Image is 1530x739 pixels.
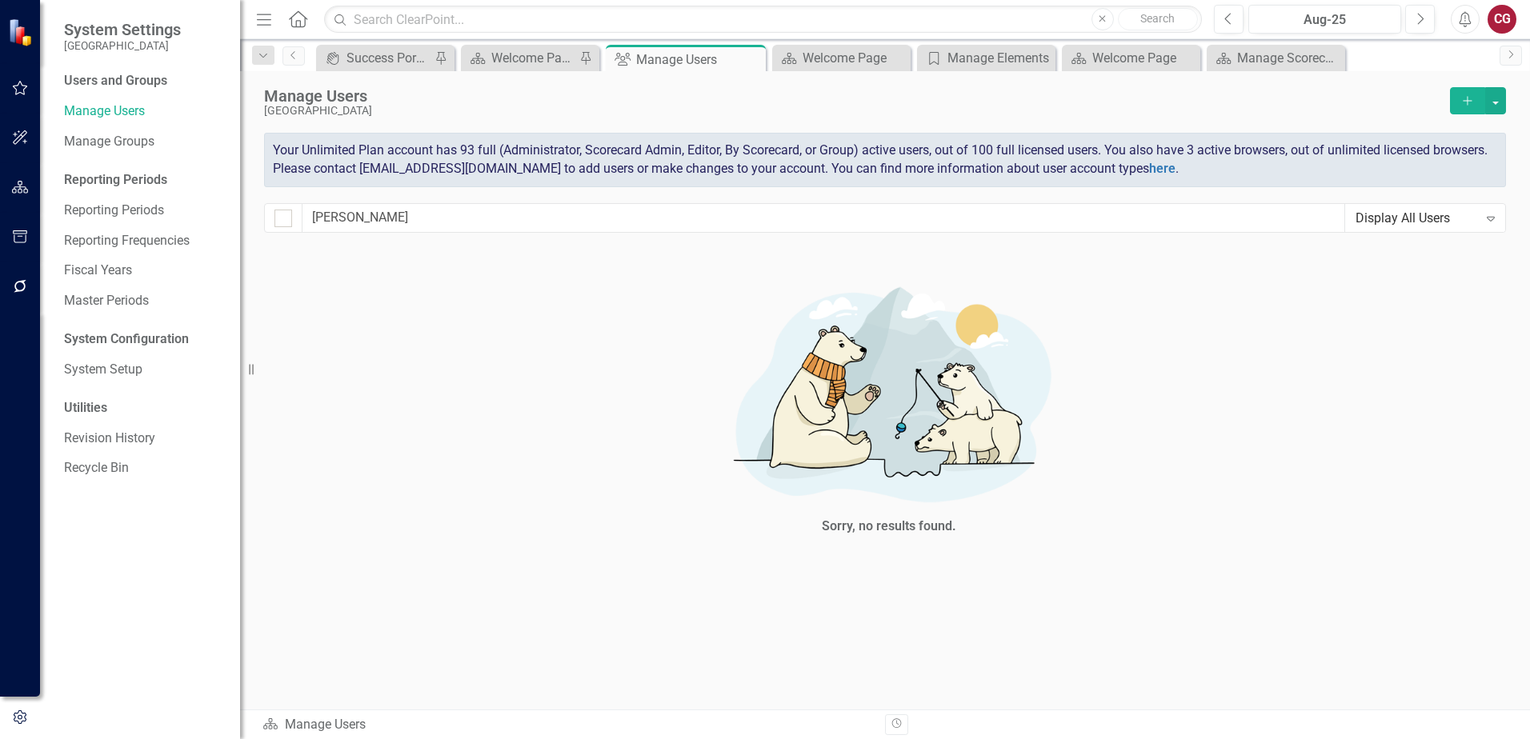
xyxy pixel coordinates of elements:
[1118,8,1198,30] button: Search
[636,50,762,70] div: Manage Users
[822,517,956,536] div: Sorry, no results found.
[64,330,224,349] div: System Configuration
[1140,12,1175,25] span: Search
[302,203,1345,233] input: Filter Users...
[1149,161,1176,176] a: here
[947,48,1051,68] div: Manage Elements
[1066,48,1196,68] a: Welcome Page
[776,48,907,68] a: Welcome Page
[320,48,431,68] a: Success Portal
[649,270,1129,513] img: No results found
[264,87,1442,105] div: Manage Users
[803,48,907,68] div: Welcome Page
[1488,5,1516,34] button: CG
[1254,10,1396,30] div: Aug-25
[64,133,224,151] a: Manage Groups
[64,171,224,190] div: Reporting Periods
[8,18,36,46] img: ClearPoint Strategy
[64,399,224,417] div: Utilities
[1248,5,1401,34] button: Aug-25
[64,39,181,52] small: [GEOGRAPHIC_DATA]
[64,102,224,121] a: Manage Users
[64,361,224,379] a: System Setup
[64,202,224,220] a: Reporting Periods
[64,232,224,250] a: Reporting Frequencies
[1356,209,1478,227] div: Display All Users
[465,48,575,68] a: Welcome Page
[1237,48,1341,68] div: Manage Scorecards
[64,459,224,477] a: Recycle Bin
[64,20,181,39] span: System Settings
[64,262,224,280] a: Fiscal Years
[346,48,431,68] div: Success Portal
[273,142,1488,176] span: Your Unlimited Plan account has 93 full (Administrator, Scorecard Admin, Editor, By Scorecard, or...
[264,105,1442,117] div: [GEOGRAPHIC_DATA]
[64,72,224,90] div: Users and Groups
[262,716,873,734] div: Manage Users
[921,48,1051,68] a: Manage Elements
[324,6,1202,34] input: Search ClearPoint...
[1092,48,1196,68] div: Welcome Page
[1211,48,1341,68] a: Manage Scorecards
[491,48,575,68] div: Welcome Page
[64,292,224,310] a: Master Periods
[64,429,224,448] a: Revision History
